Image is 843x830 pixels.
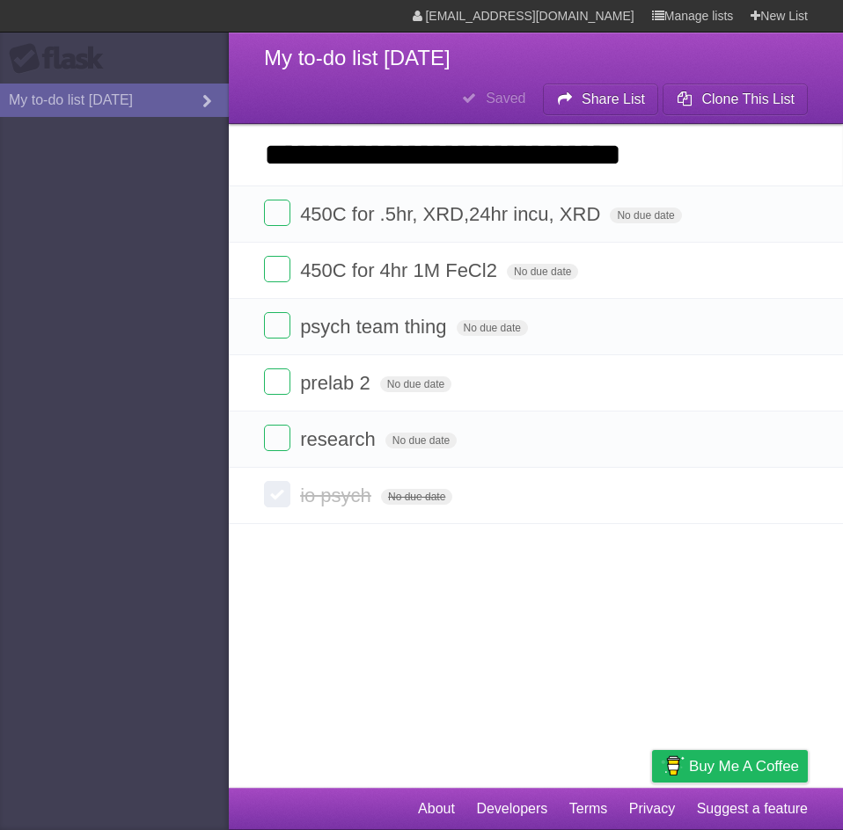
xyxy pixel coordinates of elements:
span: No due date [380,376,451,392]
label: Done [264,200,290,226]
a: Suggest a feature [697,792,808,826]
label: Done [264,312,290,339]
span: research [300,428,380,450]
label: Done [264,256,290,282]
span: 450C for .5hr, XRD,24hr incu, XRD [300,203,605,225]
span: No due date [381,489,452,505]
span: No due date [457,320,528,336]
span: Buy me a coffee [689,751,799,782]
span: prelab 2 [300,372,375,394]
img: Buy me a coffee [661,751,685,781]
label: Done [264,425,290,451]
span: 450C for 4hr 1M FeCl2 [300,259,502,281]
button: Share List [543,84,659,115]
a: Buy me a coffee [652,750,808,783]
a: Terms [569,792,608,826]
span: No due date [610,207,681,223]
span: io psych [300,484,376,506]
b: Share List [582,91,645,106]
a: About [418,792,455,826]
b: Clone This List [701,91,795,106]
div: Flask [9,43,114,75]
b: Saved [486,91,525,106]
button: Clone This List [663,84,808,115]
span: My to-do list [DATE] [264,46,451,69]
span: No due date [507,264,578,280]
span: No due date [385,433,457,448]
label: Done [264,481,290,507]
a: Developers [476,792,547,826]
label: Done [264,368,290,395]
span: psych team thing [300,316,451,338]
a: Privacy [629,792,675,826]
